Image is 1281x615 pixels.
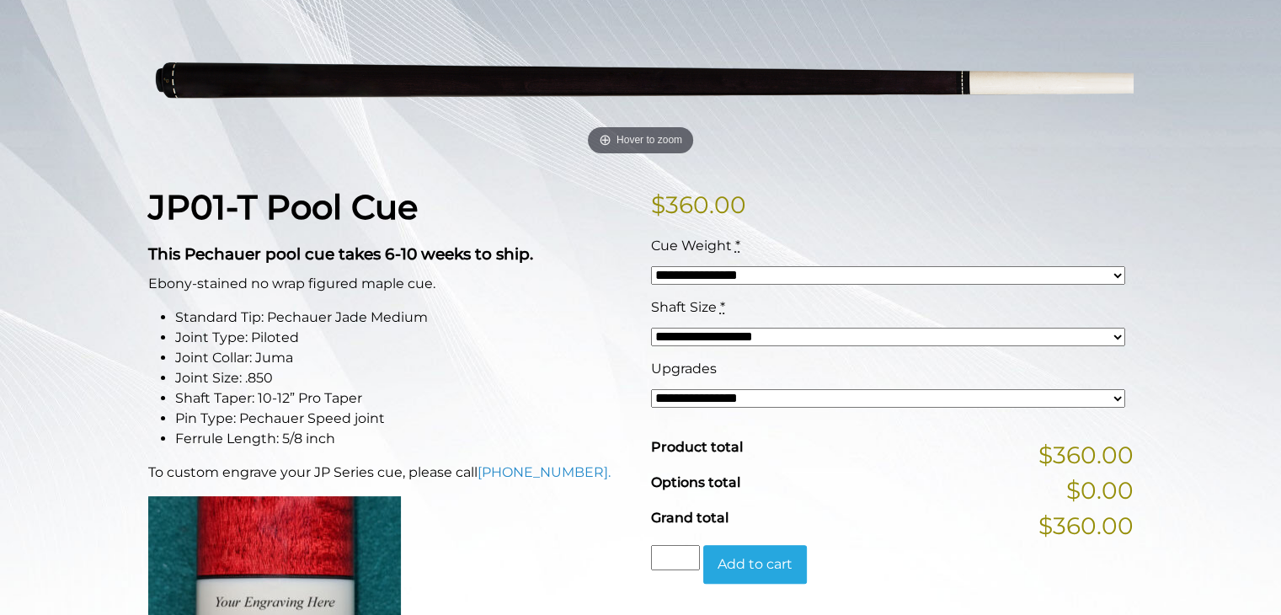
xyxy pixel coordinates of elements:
[651,299,717,315] span: Shaft Size
[1038,437,1134,473] span: $360.00
[175,328,631,348] li: Joint Type: Piloted
[651,545,700,570] input: Product quantity
[651,361,717,377] span: Upgrades
[720,299,725,315] abbr: required
[651,510,729,526] span: Grand total
[651,190,746,219] bdi: 360.00
[478,464,611,480] a: [PHONE_NUMBER].
[651,439,743,455] span: Product total
[651,190,665,219] span: $
[651,238,732,254] span: Cue Weight
[175,429,631,449] li: Ferrule Length: 5/8 inch
[703,545,807,584] button: Add to cart
[175,368,631,388] li: Joint Size: .850
[148,244,533,264] strong: This Pechauer pool cue takes 6-10 weeks to ship.
[175,348,631,368] li: Joint Collar: Juma
[175,388,631,409] li: Shaft Taper: 10-12” Pro Taper
[148,463,631,483] p: To custom engrave your JP Series cue, please call
[175,409,631,429] li: Pin Type: Pechauer Speed joint
[651,474,740,490] span: Options total
[148,274,631,294] p: Ebony-stained no wrap figured maple cue.
[175,307,631,328] li: Standard Tip: Pechauer Jade Medium
[1038,508,1134,543] span: $360.00
[735,238,740,254] abbr: required
[1066,473,1134,508] span: $0.00
[148,186,418,227] strong: JP01-T Pool Cue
